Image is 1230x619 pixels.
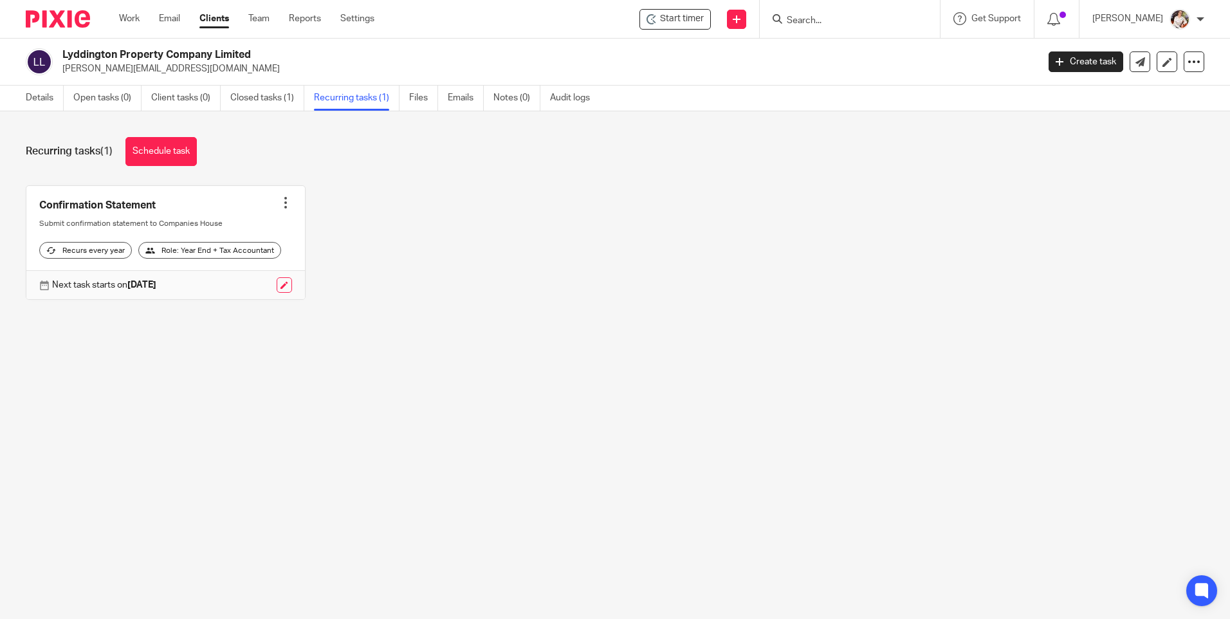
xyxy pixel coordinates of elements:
[230,86,304,111] a: Closed tasks (1)
[248,12,270,25] a: Team
[1170,9,1190,30] img: Kayleigh%20Henson.jpeg
[26,10,90,28] img: Pixie
[62,48,836,62] h2: Lyddington Property Company Limited
[26,48,53,75] img: svg%3E
[39,242,132,259] div: Recurs every year
[660,12,704,26] span: Start timer
[26,145,113,158] h1: Recurring tasks
[314,86,399,111] a: Recurring tasks (1)
[340,12,374,25] a: Settings
[127,281,156,290] strong: [DATE]
[199,12,229,25] a: Clients
[448,86,484,111] a: Emails
[159,12,180,25] a: Email
[289,12,321,25] a: Reports
[1049,51,1123,72] a: Create task
[493,86,540,111] a: Notes (0)
[639,9,711,30] div: Lyddington Property Company Limited
[119,12,140,25] a: Work
[52,279,156,291] p: Next task starts on
[138,242,281,259] div: Role: Year End + Tax Accountant
[409,86,438,111] a: Files
[151,86,221,111] a: Client tasks (0)
[125,137,197,166] a: Schedule task
[26,86,64,111] a: Details
[62,62,1029,75] p: [PERSON_NAME][EMAIL_ADDRESS][DOMAIN_NAME]
[1092,12,1163,25] p: [PERSON_NAME]
[100,146,113,156] span: (1)
[785,15,901,27] input: Search
[971,14,1021,23] span: Get Support
[73,86,142,111] a: Open tasks (0)
[550,86,600,111] a: Audit logs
